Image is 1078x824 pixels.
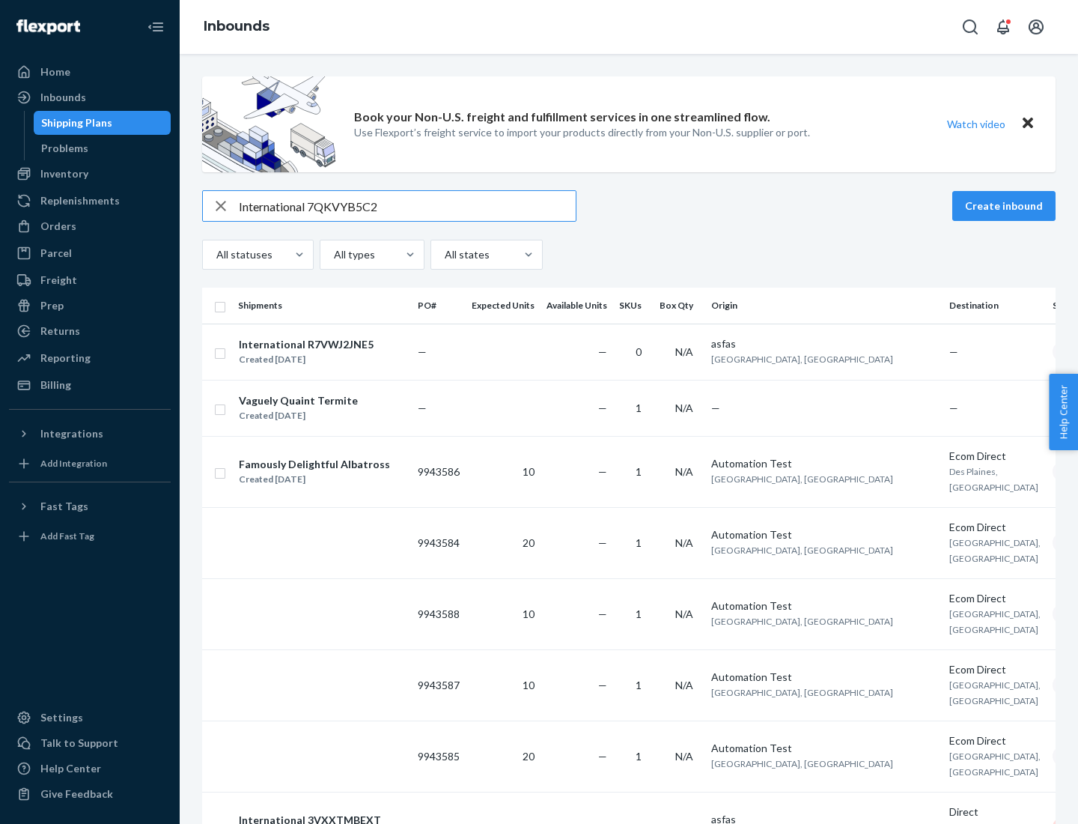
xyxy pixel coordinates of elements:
[9,782,171,806] button: Give Feedback
[711,758,893,769] span: [GEOGRAPHIC_DATA], [GEOGRAPHIC_DATA]
[711,741,937,756] div: Automation Test
[1018,113,1038,135] button: Close
[675,608,693,620] span: N/A
[949,520,1041,535] div: Ecom Direct
[239,337,374,352] div: International R7VWJ2JNE5
[711,354,893,365] span: [GEOGRAPHIC_DATA], [GEOGRAPHIC_DATA]
[598,750,607,763] span: —
[40,324,80,339] div: Returns
[9,294,171,318] a: Prep
[988,12,1018,42] button: Open notifications
[9,373,171,397] a: Billing
[354,109,770,126] p: Book your Non-U.S. freight and fulfillment services in one streamlined flow.
[598,465,607,478] span: —
[949,751,1041,778] span: [GEOGRAPHIC_DATA], [GEOGRAPHIC_DATA]
[9,346,171,370] a: Reporting
[949,449,1041,464] div: Ecom Direct
[412,288,466,324] th: PO#
[412,649,466,721] td: 9943587
[711,456,937,471] div: Automation Test
[711,687,893,698] span: [GEOGRAPHIC_DATA], [GEOGRAPHIC_DATA]
[40,166,88,181] div: Inventory
[40,787,113,802] div: Give Feedback
[540,288,613,324] th: Available Units
[215,247,216,262] input: All statuses
[40,64,70,79] div: Home
[40,761,101,776] div: Help Center
[239,352,374,367] div: Created [DATE]
[636,536,642,549] span: 1
[239,457,390,472] div: Famously Delightful Albatross
[9,268,171,292] a: Freight
[40,298,64,313] div: Prep
[332,247,334,262] input: All types
[9,241,171,265] a: Parcel
[40,457,107,470] div: Add Integration
[949,591,1041,606] div: Ecom Direct
[711,670,937,685] div: Automation Test
[523,750,535,763] span: 20
[675,465,693,478] span: N/A
[949,733,1041,748] div: Ecom Direct
[418,345,427,358] span: —
[613,288,654,324] th: SKUs
[949,662,1041,677] div: Ecom Direct
[949,345,958,358] span: —
[952,191,1056,221] button: Create inbound
[598,345,607,358] span: —
[937,113,1015,135] button: Watch video
[204,18,269,34] a: Inbounds
[523,536,535,549] span: 20
[711,616,893,627] span: [GEOGRAPHIC_DATA], [GEOGRAPHIC_DATA]
[239,191,576,221] input: Search inbounds by name, destination, msku...
[412,578,466,649] td: 9943588
[41,115,112,130] div: Shipping Plans
[9,494,171,518] button: Fast Tags
[711,545,893,556] span: [GEOGRAPHIC_DATA], [GEOGRAPHIC_DATA]
[523,608,535,620] span: 10
[949,537,1041,564] span: [GEOGRAPHIC_DATA], [GEOGRAPHIC_DATA]
[41,141,88,156] div: Problems
[16,19,80,34] img: Flexport logo
[654,288,705,324] th: Box Qty
[711,599,937,614] div: Automation Test
[232,288,412,324] th: Shipments
[412,507,466,578] td: 9943584
[9,524,171,548] a: Add Fast Tag
[949,805,1041,820] div: Direct
[636,679,642,691] span: 1
[598,608,607,620] span: —
[9,422,171,446] button: Integrations
[40,273,77,288] div: Freight
[40,246,72,261] div: Parcel
[598,536,607,549] span: —
[9,60,171,84] a: Home
[9,189,171,213] a: Replenishments
[40,736,118,751] div: Talk to Support
[40,193,120,208] div: Replenishments
[9,706,171,730] a: Settings
[943,288,1047,324] th: Destination
[40,530,94,542] div: Add Fast Tag
[598,402,607,414] span: —
[34,136,171,160] a: Problems
[636,608,642,620] span: 1
[636,402,642,414] span: 1
[705,288,943,324] th: Origin
[34,111,171,135] a: Shipping Plans
[955,12,985,42] button: Open Search Box
[40,710,83,725] div: Settings
[239,393,358,408] div: Vaguely Quaint Termite
[598,679,607,691] span: —
[636,750,642,763] span: 1
[40,90,86,105] div: Inbounds
[40,378,71,393] div: Billing
[40,351,91,366] div: Reporting
[9,85,171,109] a: Inbounds
[1049,374,1078,450] button: Help Center
[636,345,642,358] span: 0
[9,452,171,476] a: Add Integration
[418,402,427,414] span: —
[949,608,1041,635] span: [GEOGRAPHIC_DATA], [GEOGRAPHIC_DATA]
